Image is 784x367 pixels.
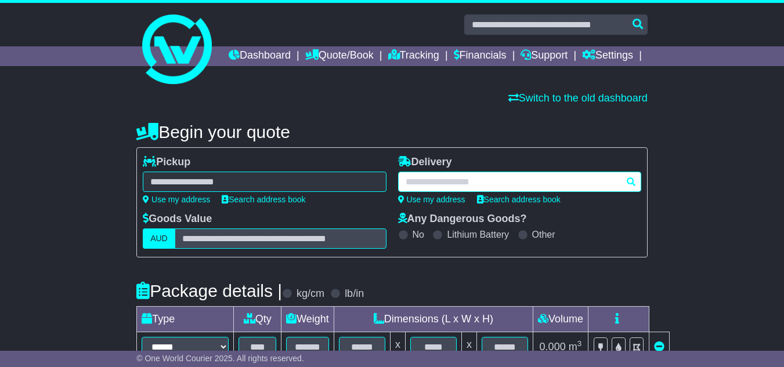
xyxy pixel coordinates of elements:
[136,281,282,300] h4: Package details |
[222,195,305,204] a: Search address book
[398,195,465,204] a: Use my address
[533,307,588,332] td: Volume
[136,354,304,363] span: © One World Courier 2025. All rights reserved.
[398,213,527,226] label: Any Dangerous Goods?
[143,195,210,204] a: Use my address
[388,46,439,66] a: Tracking
[143,213,212,226] label: Goods Value
[454,46,507,66] a: Financials
[569,341,582,353] span: m
[398,172,641,192] typeahead: Please provide city
[281,307,334,332] td: Weight
[143,156,190,169] label: Pickup
[297,288,324,300] label: kg/cm
[143,228,175,249] label: AUD
[582,46,633,66] a: Settings
[477,195,561,204] a: Search address book
[398,156,452,169] label: Delivery
[136,122,648,141] h4: Begin your quote
[540,341,566,353] span: 0.000
[654,341,664,353] a: Remove this item
[461,332,476,362] td: x
[413,229,424,240] label: No
[137,307,234,332] td: Type
[577,339,582,348] sup: 3
[390,332,405,362] td: x
[521,46,568,66] a: Support
[345,288,364,300] label: lb/in
[305,46,374,66] a: Quote/Book
[229,46,291,66] a: Dashboard
[334,307,533,332] td: Dimensions (L x W x H)
[234,307,281,332] td: Qty
[508,92,648,104] a: Switch to the old dashboard
[447,229,509,240] label: Lithium Battery
[532,229,555,240] label: Other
